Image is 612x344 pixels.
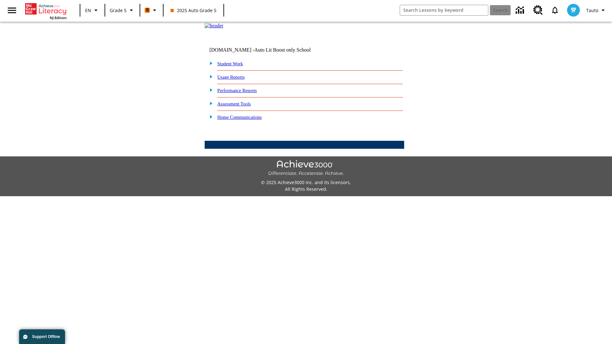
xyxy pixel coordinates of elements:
span: B [146,6,149,14]
button: Boost Class color is orange. Change class color [142,4,161,16]
button: Profile/Settings [584,4,609,16]
nobr: Auto Lit Boost only School [254,47,311,53]
div: Home [25,2,67,20]
span: NJ Edition [50,15,67,20]
img: avatar image [567,4,580,17]
span: EN [85,7,91,14]
td: [DOMAIN_NAME] - [209,47,327,53]
a: Student Work [217,61,243,66]
button: Select a new avatar [563,2,584,18]
button: Support Offline [19,329,65,344]
span: Tauto [586,7,598,14]
span: 2025 Auto Grade 5 [171,7,216,14]
img: Achieve3000 Differentiate Accelerate Achieve [268,160,344,176]
img: header [205,23,223,29]
img: plus.gif [206,87,213,93]
a: Home Communications [217,115,262,120]
input: search field [400,5,488,15]
a: Performance Reports [217,88,257,93]
a: Notifications [547,2,563,18]
img: plus.gif [206,100,213,106]
img: plus.gif [206,114,213,119]
button: Open side menu [3,1,21,20]
a: Resource Center, Will open in new tab [529,2,547,19]
a: Assessment Tools [217,101,251,106]
span: Support Offline [32,334,60,339]
button: Grade: Grade 5, Select a grade [107,4,138,16]
a: Data Center [512,2,529,19]
img: plus.gif [206,60,213,66]
img: plus.gif [206,74,213,79]
a: Usage Reports [217,75,245,80]
span: Grade 5 [110,7,127,14]
button: Language: EN, Select a language [82,4,103,16]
